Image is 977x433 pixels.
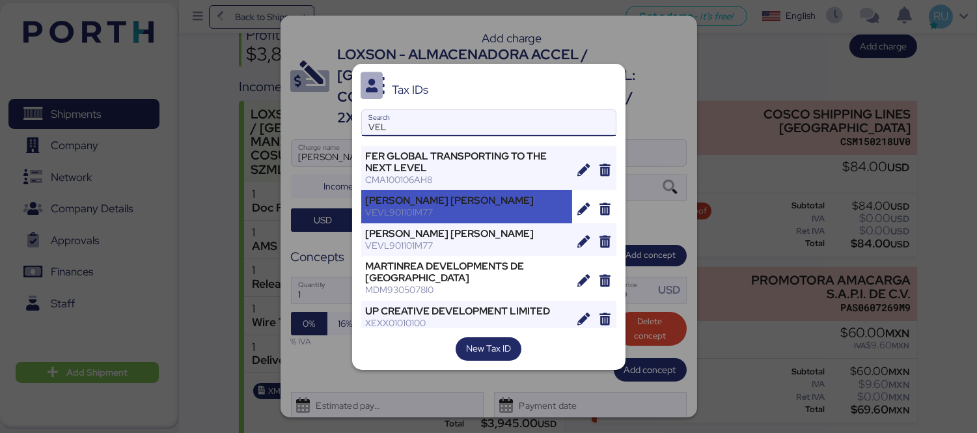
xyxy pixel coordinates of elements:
[366,305,568,317] div: UP CREATIVE DEVELOPMENT LIMITED
[366,195,568,206] div: [PERSON_NAME] [PERSON_NAME]
[366,260,568,284] div: MARTINREA DEVELOPMENTS DE [GEOGRAPHIC_DATA]
[366,174,568,186] div: CMA100106AH8
[366,317,568,329] div: XEXX01010100
[392,84,428,96] div: Tax IDs
[366,206,568,218] div: VEVL901101M77
[366,228,568,240] div: [PERSON_NAME] [PERSON_NAME]
[466,341,511,356] span: New Tax ID
[366,150,568,174] div: FER GLOBAL TRANSPORTING TO THE NEXT LEVEL
[366,240,568,251] div: VEVL901101M77
[362,110,616,136] input: Search
[456,337,521,361] button: New Tax ID
[366,284,568,296] div: MDM9305078I0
